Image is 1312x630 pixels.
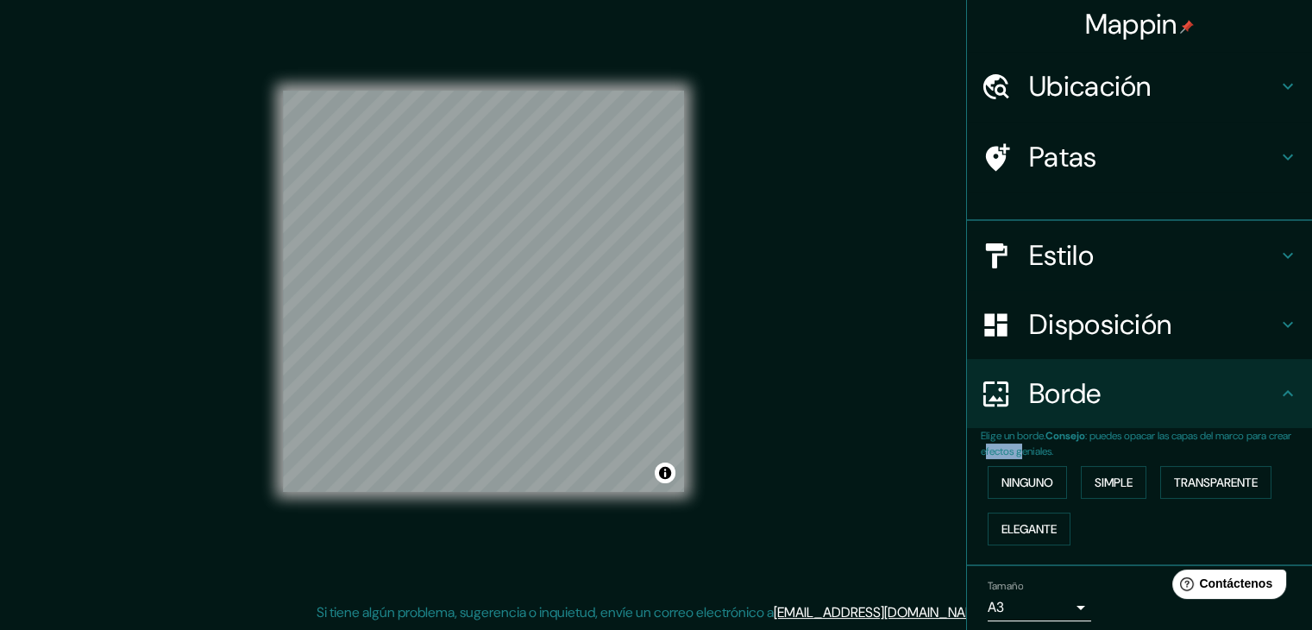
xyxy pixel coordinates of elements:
[1029,237,1094,274] font: Estilo
[1029,375,1102,412] font: Borde
[988,466,1067,499] button: Ninguno
[1174,475,1258,490] font: Transparente
[981,429,1291,458] font: : puedes opacar las capas del marco para crear efectos geniales.
[967,123,1312,192] div: Patas
[1045,429,1085,443] font: Consejo
[967,52,1312,121] div: Ubicación
[988,598,1004,616] font: A3
[317,603,774,621] font: Si tiene algún problema, sugerencia o inquietud, envíe un correo electrónico a
[967,359,1312,428] div: Borde
[967,221,1312,290] div: Estilo
[1001,475,1053,490] font: Ninguno
[1095,475,1133,490] font: Simple
[988,579,1023,593] font: Tamaño
[967,290,1312,359] div: Disposición
[981,429,1045,443] font: Elige un borde.
[1180,20,1194,34] img: pin-icon.png
[988,513,1070,545] button: Elegante
[1158,563,1293,611] iframe: Lanzador de widgets de ayuda
[1001,521,1057,537] font: Elegante
[988,594,1091,621] div: A3
[1160,466,1271,499] button: Transparente
[774,603,987,621] a: [EMAIL_ADDRESS][DOMAIN_NAME]
[1029,139,1097,175] font: Patas
[283,91,684,492] canvas: Mapa
[1081,466,1146,499] button: Simple
[1029,306,1171,343] font: Disposición
[655,463,675,483] button: Activar o desactivar atribución
[1085,6,1177,42] font: Mappin
[1029,68,1152,104] font: Ubicación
